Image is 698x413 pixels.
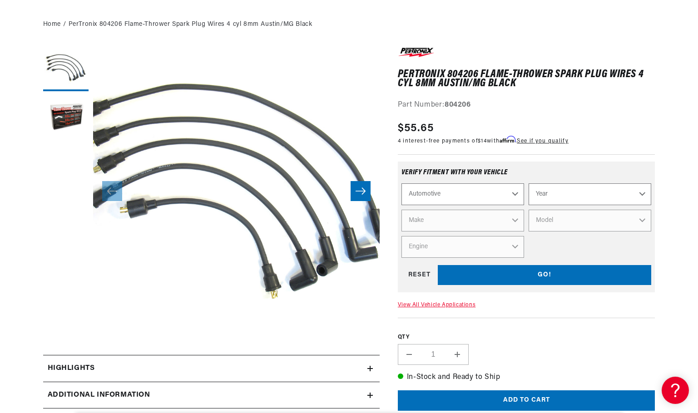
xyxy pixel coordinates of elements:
[398,137,569,145] p: 4 interest-free payments of with .
[401,210,524,231] select: Make
[43,355,380,382] summary: Highlights
[351,181,371,201] button: Slide right
[43,20,655,29] nav: breadcrumbs
[43,96,89,141] button: Load image 2 in gallery view
[398,372,655,383] p: In-Stock and Ready to Ship
[43,46,380,337] media-gallery: Gallery Viewer
[401,183,524,205] select: Ride Type
[401,265,438,285] div: RESET
[69,20,312,29] a: PerTronix 804206 Flame-Thrower Spark Plug Wires 4 cyl 8mm Austin/MG Black
[398,120,434,137] span: $55.65
[401,236,524,258] select: Engine
[398,99,655,111] div: Part Number:
[102,181,122,201] button: Slide left
[401,169,652,183] div: Verify fitment with your vehicle
[43,46,89,91] button: Load image 1 in gallery view
[48,363,95,374] h2: Highlights
[478,138,487,144] span: $14
[43,382,380,408] summary: Additional Information
[529,183,651,205] select: Year
[43,20,61,29] a: Home
[529,210,651,231] select: Model
[398,390,655,411] button: Add to cart
[398,334,655,341] label: QTY
[445,101,471,108] strong: 804206
[48,389,150,401] h2: Additional Information
[500,136,515,143] span: Affirm
[398,302,475,308] a: View All Vehicle Applications
[398,70,655,88] h1: PerTronix 804206 Flame-Thrower Spark Plug Wires 4 cyl 8mm Austin/MG Black
[517,138,568,144] a: See if you qualify - Learn more about Affirm Financing (opens in modal)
